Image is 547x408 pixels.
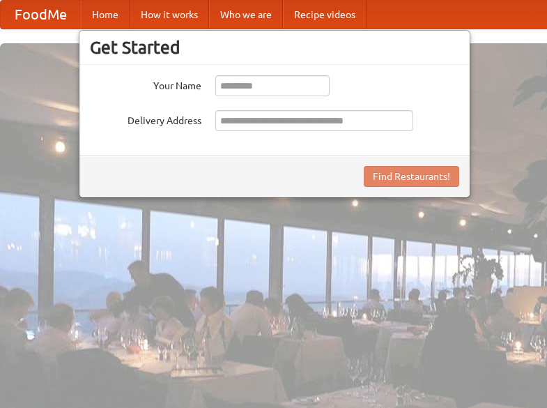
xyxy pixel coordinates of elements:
[130,1,209,29] a: How it works
[1,1,81,29] a: FoodMe
[90,37,459,58] h3: Get Started
[81,1,130,29] a: Home
[283,1,367,29] a: Recipe videos
[209,1,283,29] a: Who we are
[90,110,201,128] label: Delivery Address
[90,75,201,93] label: Your Name
[364,166,459,187] button: Find Restaurants!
